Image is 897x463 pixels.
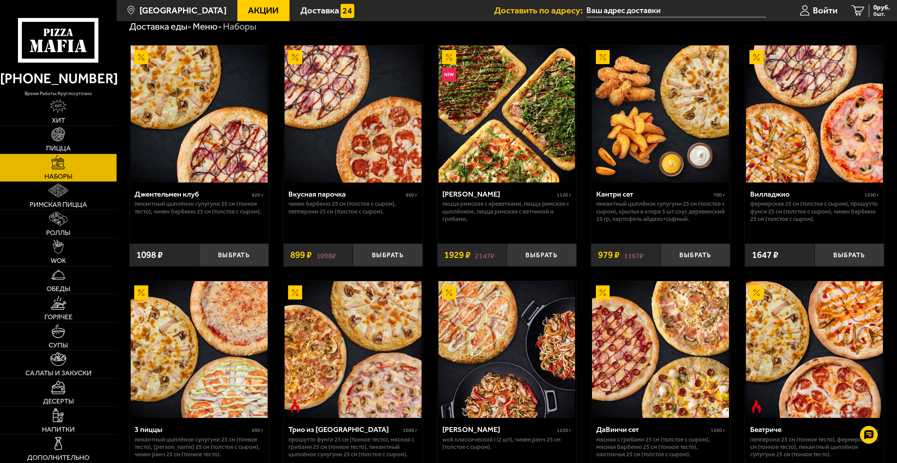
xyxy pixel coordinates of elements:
p: Пикантный цыплёнок сулугуни 25 см (толстое с сыром), крылья в кляре 5 шт соус деревенский 25 гр, ... [596,200,725,223]
span: Дополнительно [27,454,89,461]
div: Джентельмен клуб [135,190,250,198]
span: 1360 г [711,427,725,433]
span: [GEOGRAPHIC_DATA] [139,6,226,15]
a: АкционныйКантри сет [591,45,730,183]
span: Напитки [42,426,75,433]
span: 0 руб. [873,4,890,11]
a: АкционныйВкусная парочка [284,45,423,183]
span: Горячее [44,314,73,321]
s: 1167 ₽ [624,250,643,260]
img: Акционный [288,50,302,64]
div: Вкусная парочка [288,190,404,198]
div: [PERSON_NAME] [442,425,555,434]
span: 860 г [406,192,417,198]
span: 1250 г [557,427,571,433]
span: Салаты и закуски [25,370,92,377]
div: 3 пиццы [135,425,250,434]
img: Акционный [749,285,764,300]
s: 1098 ₽ [317,250,336,260]
img: Акционный [442,50,456,64]
a: АкционныйНовинкаМама Миа [437,45,577,183]
img: Акционный [596,285,610,300]
img: Акционный [442,285,456,300]
s: 2147 ₽ [475,250,494,260]
img: ДаВинчи сет [592,281,729,418]
img: Вкусная парочка [285,45,422,183]
span: Супы [49,342,68,349]
img: Острое блюдо [288,399,302,413]
a: АкционныйОстрое блюдоБеатриче [745,281,884,418]
span: WOK [51,257,66,264]
span: 820 г [252,192,263,198]
img: Акционный [134,50,148,64]
img: Вилла Капри [438,281,575,418]
p: Пепперони 25 см (тонкое тесто), Фермерская 25 см (тонкое тесто), Пикантный цыплёнок сулугуни 25 с... [750,436,879,458]
p: Пицца Римская с креветками, Пицца Римская с цыплёнком, Пицца Римская с ветчиной и грибами. [442,200,571,223]
span: 700 г [714,192,725,198]
span: 1120 г [557,192,571,198]
span: Десерты [43,398,74,405]
span: Войти [813,6,837,15]
img: Вилладжио [746,45,883,183]
img: Новинка [442,68,456,82]
p: Пикантный цыплёнок сулугуни 25 см (тонкое тесто), Чикен Барбекю 25 см (толстое с сыром). [135,200,263,215]
span: 1098 ₽ [136,250,163,260]
img: Кантри сет [592,45,729,183]
span: 1000 г [403,427,417,433]
span: Хит [52,117,65,124]
span: Обеды [46,285,70,292]
button: Выбрать [199,243,269,266]
span: Роллы [46,229,70,236]
a: АкционныйДаВинчи сет [591,281,730,418]
span: 1290 г [865,192,879,198]
span: 890 г [252,427,263,433]
p: Чикен Барбекю 25 см (толстое с сыром), Пепперони 25 см (толстое с сыром). [288,200,417,215]
div: Трио из [GEOGRAPHIC_DATA] [288,425,401,434]
span: Пицца [46,145,71,152]
a: АкционныйВилла Капри [437,281,577,418]
div: Наборы [223,20,256,32]
button: Выбрать [661,243,730,266]
button: Выбрать [815,243,884,266]
img: Акционный [288,285,302,300]
a: АкционныйДжентельмен клуб [130,45,269,183]
p: Wok классический L (2 шт), Чикен Ранч 25 см (толстое с сыром). [442,436,571,451]
img: Акционный [749,50,764,64]
img: 15daf4d41897b9f0e9f617042186c801.svg [341,4,355,18]
button: Выбрать [353,243,423,266]
div: ДаВинчи сет [596,425,709,434]
img: Акционный [134,285,148,300]
span: Доставить по адресу: [494,6,586,15]
div: Кантри сет [596,190,712,198]
span: Римская пицца [30,201,87,208]
img: Трио из Рио [285,281,422,418]
img: Острое блюдо [749,399,764,413]
a: АкционныйОстрое блюдоТрио из Рио [284,281,423,418]
span: 979 ₽ [598,250,619,260]
span: 899 ₽ [290,250,312,260]
img: Беатриче [746,281,883,418]
span: Доставка [300,6,339,15]
p: Пикантный цыплёнок сулугуни 25 см (тонкое тесто), [PERSON_NAME] 25 см (толстое с сыром), Чикен Ра... [135,436,263,458]
a: АкционныйВилладжио [745,45,884,183]
span: 1647 ₽ [752,250,778,260]
span: Акции [248,6,279,15]
div: Беатриче [750,425,866,434]
div: [PERSON_NAME] [442,190,555,198]
span: 1929 ₽ [444,250,471,260]
p: Мясная с грибами 25 см (толстое с сыром), Мясная Барбекю 25 см (тонкое тесто), Охотничья 25 см (т... [596,436,725,458]
input: Ваш адрес доставки [586,4,766,17]
div: Вилладжио [750,190,863,198]
a: Акционный3 пиццы [130,281,269,418]
button: Выбрать [507,243,577,266]
span: Наборы [44,173,73,180]
img: Джентельмен клуб [131,45,268,183]
img: Акционный [596,50,610,64]
img: Мама Миа [438,45,575,183]
p: Фермерская 25 см (толстое с сыром), Прошутто Фунги 25 см (толстое с сыром), Чикен Барбекю 25 см (... [750,200,879,223]
img: 3 пиццы [131,281,268,418]
p: Прошутто Фунги 25 см (тонкое тесто), Мясная с грибами 25 см (тонкое тесто), Пикантный цыплёнок су... [288,436,417,458]
span: 0 шт. [873,11,890,17]
a: Меню- [193,21,222,32]
a: Доставка еды- [129,21,192,32]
